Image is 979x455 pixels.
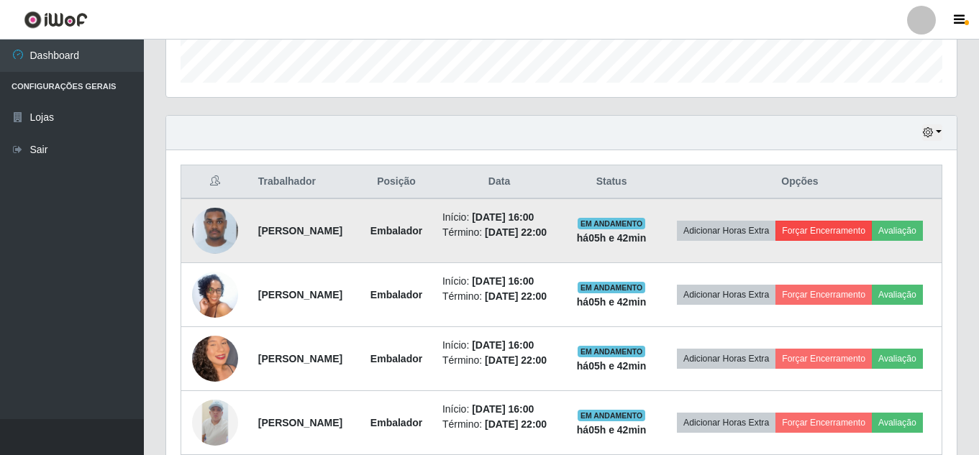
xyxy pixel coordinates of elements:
strong: [PERSON_NAME] [258,353,342,364]
time: [DATE] 16:00 [472,403,534,415]
strong: há 05 h e 42 min [577,296,647,308]
strong: [PERSON_NAME] [258,289,342,300]
span: EM ANDAMENTO [578,410,646,421]
time: [DATE] 22:00 [485,354,547,366]
th: Posição [359,165,434,199]
button: Adicionar Horas Extra [677,221,775,241]
button: Avaliação [872,285,923,305]
time: [DATE] 16:00 [472,339,534,351]
strong: Embalador [370,225,422,236]
strong: Embalador [370,417,422,428]
strong: há 05 h e 42 min [577,424,647,436]
strong: há 05 h e 42 min [577,232,647,244]
th: Trabalhador [250,165,359,199]
li: Início: [442,210,556,225]
button: Forçar Encerramento [775,285,872,305]
li: Início: [442,274,556,289]
img: 1721222476236.jpeg [192,201,238,261]
strong: Embalador [370,289,422,300]
img: 1702821101734.jpeg [192,318,238,400]
span: EM ANDAMENTO [578,346,646,357]
button: Avaliação [872,221,923,241]
time: [DATE] 16:00 [472,275,534,287]
strong: há 05 h e 42 min [577,360,647,372]
button: Forçar Encerramento [775,349,872,369]
button: Adicionar Horas Extra [677,349,775,369]
time: [DATE] 16:00 [472,211,534,223]
img: 1745614323797.jpeg [192,400,238,446]
span: EM ANDAMENTO [578,282,646,293]
button: Adicionar Horas Extra [677,413,775,433]
button: Forçar Encerramento [775,413,872,433]
button: Adicionar Horas Extra [677,285,775,305]
strong: [PERSON_NAME] [258,417,342,428]
button: Forçar Encerramento [775,221,872,241]
th: Opções [658,165,942,199]
button: Avaliação [872,349,923,369]
span: EM ANDAMENTO [578,218,646,229]
li: Término: [442,417,556,432]
li: Término: [442,289,556,304]
strong: [PERSON_NAME] [258,225,342,236]
time: [DATE] 22:00 [485,226,547,238]
li: Início: [442,402,556,417]
time: [DATE] 22:00 [485,290,547,302]
li: Término: [442,225,556,240]
img: CoreUI Logo [24,11,88,29]
button: Avaliação [872,413,923,433]
th: Data [434,165,565,199]
th: Status [565,165,658,199]
time: [DATE] 22:00 [485,418,547,430]
li: Término: [442,353,556,368]
strong: Embalador [370,353,422,364]
img: 1692498392300.jpeg [192,244,238,346]
li: Início: [442,338,556,353]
